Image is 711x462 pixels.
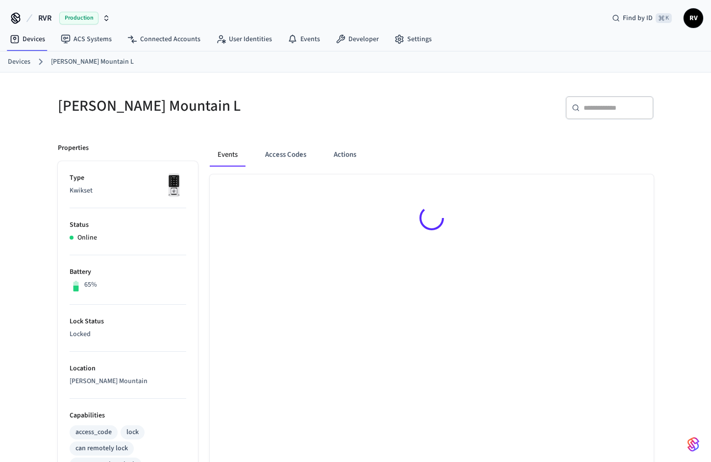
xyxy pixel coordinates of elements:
[208,30,280,48] a: User Identities
[70,267,186,277] p: Battery
[59,12,98,24] span: Production
[687,437,699,452] img: SeamLogoGradient.69752ec5.svg
[70,411,186,421] p: Capabilities
[70,316,186,327] p: Lock Status
[328,30,387,48] a: Developer
[38,12,51,24] span: RVR
[210,143,245,167] button: Events
[58,96,350,116] h5: [PERSON_NAME] Mountain L
[75,427,112,438] div: access_code
[70,220,186,230] p: Status
[70,329,186,340] p: Locked
[8,57,30,67] a: Devices
[280,30,328,48] a: Events
[120,30,208,48] a: Connected Accounts
[51,57,134,67] a: [PERSON_NAME] Mountain L
[70,376,186,387] p: [PERSON_NAME] Mountain
[387,30,440,48] a: Settings
[70,186,186,196] p: Kwikset
[257,143,314,167] button: Access Codes
[2,30,53,48] a: Devices
[84,280,97,290] p: 65%
[604,9,680,27] div: Find by ID⌘ K
[70,364,186,374] p: Location
[162,173,186,197] img: Kwikset Halo Touchscreen Wifi Enabled Smart Lock, Polished Chrome, Front
[126,427,139,438] div: lock
[210,143,654,167] div: ant example
[326,143,364,167] button: Actions
[70,173,186,183] p: Type
[684,8,703,28] button: RV
[685,9,702,27] span: RV
[656,13,672,23] span: ⌘ K
[77,233,97,243] p: Online
[75,443,128,454] div: can remotely lock
[58,143,89,153] p: Properties
[623,13,653,23] span: Find by ID
[53,30,120,48] a: ACS Systems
